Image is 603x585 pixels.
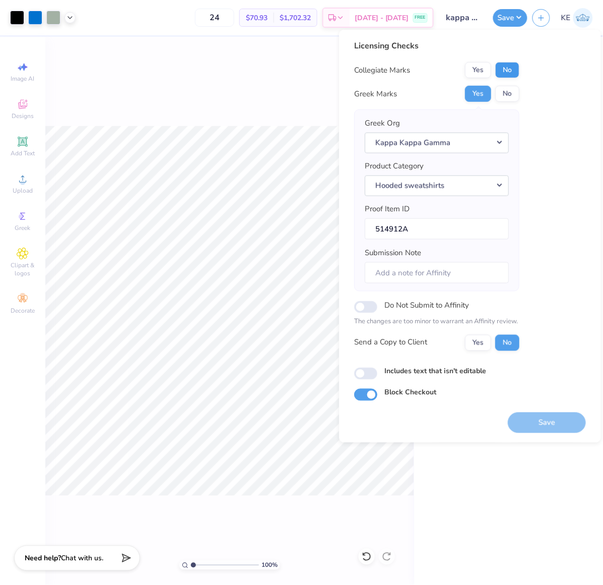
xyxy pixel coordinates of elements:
[12,112,34,120] span: Designs
[15,224,31,232] span: Greek
[561,8,593,28] a: KE
[465,334,491,350] button: Yes
[365,118,400,129] label: Greek Org
[495,62,519,78] button: No
[439,8,488,28] input: Untitled Design
[61,554,103,563] span: Chat with us.
[384,387,436,398] label: Block Checkout
[195,9,234,27] input: – –
[11,75,35,83] span: Image AI
[355,13,409,23] span: [DATE] - [DATE]
[365,160,424,172] label: Product Category
[384,366,486,376] label: Includes text that isn't editable
[13,187,33,195] span: Upload
[384,299,469,312] label: Do Not Submit to Affinity
[11,307,35,315] span: Decorate
[354,40,519,52] div: Licensing Checks
[354,65,410,76] div: Collegiate Marks
[365,203,410,215] label: Proof Item ID
[465,86,491,102] button: Yes
[365,175,509,196] button: Hooded sweatshirts
[495,334,519,350] button: No
[495,86,519,102] button: No
[561,12,571,24] span: KE
[280,13,311,23] span: $1,702.32
[261,561,278,570] span: 100 %
[365,132,509,153] button: Kappa Kappa Gamma
[493,9,527,27] button: Save
[573,8,593,28] img: Kent Everic Delos Santos
[354,317,519,327] p: The changes are too minor to warrant an Affinity review.
[365,262,509,283] input: Add a note for Affinity
[465,62,491,78] button: Yes
[11,149,35,157] span: Add Text
[365,247,421,259] label: Submission Note
[415,14,426,21] span: FREE
[25,554,61,563] strong: Need help?
[5,261,40,277] span: Clipart & logos
[246,13,267,23] span: $70.93
[354,88,397,100] div: Greek Marks
[354,337,427,348] div: Send a Copy to Client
